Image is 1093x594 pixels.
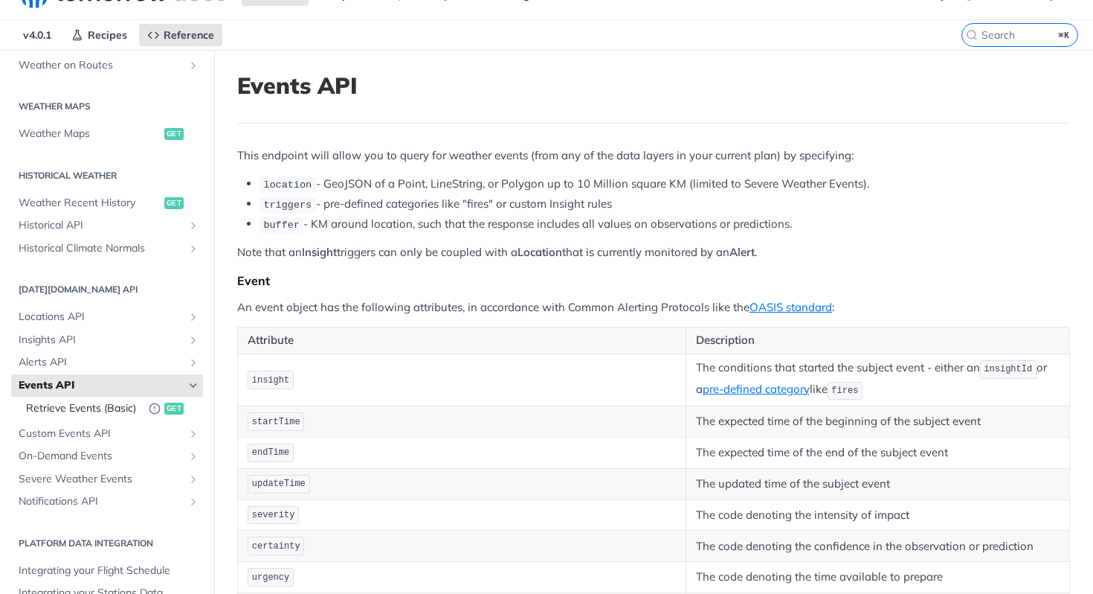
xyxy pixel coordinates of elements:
span: urgency [252,572,289,583]
h1: Events API [237,72,1070,99]
a: Recipes [63,24,135,46]
span: triggers [263,199,312,211]
h2: Historical Weather [11,169,203,182]
span: insightId [984,364,1032,374]
button: Show subpages for Alerts API [187,357,199,368]
a: Custom Events APIShow subpages for Custom Events API [11,423,203,445]
span: Recipes [88,28,127,42]
a: OASIS standard [749,300,832,314]
a: Severe Weather EventsShow subpages for Severe Weather Events [11,468,203,491]
span: Reference [164,28,214,42]
button: Show subpages for Historical Climate Normals [187,243,199,255]
p: The updated time of the subject event [696,476,1060,493]
p: The code denoting the confidence in the observation or prediction [696,538,1060,555]
span: Events API [19,378,184,393]
div: Event [237,273,1070,288]
span: fires [831,386,858,396]
a: Weather on RoutesShow subpages for Weather on Routes [11,54,203,77]
h2: Platform DATA integration [11,537,203,550]
span: Notifications API [19,494,184,509]
span: severity [252,510,295,520]
span: get [164,128,184,140]
a: Integrating your Flight Schedule [11,560,203,582]
span: Historical Climate Normals [19,241,184,256]
li: - KM around location, such that the response includes all values on observations or predictions. [259,216,1070,233]
span: On-Demand Events [19,449,184,464]
p: The conditions that started the subject event - either an or a like [696,359,1060,402]
h2: [DATE][DOMAIN_NAME] API [11,283,203,296]
span: Retrieve Events (Basic) [26,401,141,416]
a: Insights APIShow subpages for Insights API [11,329,203,351]
button: Hide subpages for Events API [187,380,199,392]
span: startTime [252,417,300,427]
span: get [164,403,184,415]
strong: Insight [302,245,337,259]
a: Historical Climate NormalsShow subpages for Historical Climate Normals [11,237,203,260]
span: Severe Weather Events [19,472,184,487]
span: Weather Recent History [19,196,161,211]
span: insight [252,375,289,386]
p: The code denoting the intensity of impact [696,507,1060,524]
span: Integrating your Flight Schedule [19,563,199,578]
p: Attribute [248,332,676,349]
a: Historical APIShow subpages for Historical API [11,214,203,237]
button: Show subpages for On-Demand Events [187,450,199,462]
span: Custom Events API [19,427,184,441]
button: Show subpages for Weather on Routes [187,60,199,71]
span: v4.0.1 [15,24,59,46]
p: An event object has the following attributes, in accordance with Common Alerting Protocols like t... [237,299,1070,316]
button: Show subpages for Severe Weather Events [187,473,199,485]
span: endTime [252,447,289,458]
span: Insights API [19,333,184,348]
button: Show subpages for Notifications API [187,496,199,508]
button: Deprecated Endpoint [149,401,161,417]
button: Show subpages for Locations API [187,311,199,323]
span: Historical API [19,218,184,233]
p: The expected time of the end of the subject event [696,444,1060,462]
strong: Location [518,245,562,259]
span: Weather on Routes [19,58,184,73]
kbd: ⌘K [1055,28,1074,42]
strong: Alert [729,245,755,259]
a: Locations APIShow subpages for Locations API [11,306,203,328]
svg: Search [966,29,978,41]
a: Weather Recent Historyget [11,192,203,214]
a: Retrieve Events (Basic)Deprecated Endpointget [19,397,203,421]
li: - pre-defined categories like "fires" or custom Insight rules [259,196,1070,213]
p: The code denoting the time available to prepare [696,569,1060,586]
a: Reference [139,24,222,46]
p: The expected time of the beginning of the subject event [696,413,1060,430]
button: Show subpages for Historical API [187,220,199,231]
span: location [263,179,312,191]
h2: Weather Maps [11,100,203,113]
li: - GeoJSON of a Point, LineString, or Polygon up to 10 Million square KM (limited to Severe Weathe... [259,176,1070,193]
p: Note that an triggers can only be coupled with a that is currently monitored by an . [237,244,1070,261]
span: Alerts API [19,355,184,370]
span: buffer [263,220,300,231]
a: Weather Mapsget [11,123,203,145]
a: Notifications APIShow subpages for Notifications API [11,491,203,513]
span: updateTime [252,479,306,489]
p: This endpoint will allow you to query for weather events (from any of the data layers in your cur... [237,147,1070,165]
span: Weather Maps [19,127,161,141]
button: Show subpages for Custom Events API [187,428,199,440]
button: Show subpages for Insights API [187,334,199,346]
a: Events APIHide subpages for Events API [11,374,203,397]
a: On-Demand EventsShow subpages for On-Demand Events [11,445,203,467]
a: pre-defined category [703,382,810,396]
span: certainty [252,541,300,552]
a: Alerts APIShow subpages for Alerts API [11,351,203,374]
span: Locations API [19,310,184,325]
span: get [164,197,184,209]
p: Description [696,332,1060,349]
